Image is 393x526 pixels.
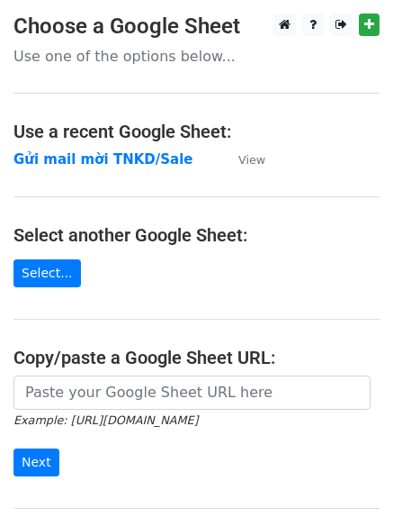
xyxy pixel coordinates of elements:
[238,153,265,167] small: View
[13,259,81,287] a: Select...
[13,449,59,476] input: Next
[13,151,193,168] a: Gửi mail mời TNKD/Sale
[13,47,380,66] p: Use one of the options below...
[13,224,380,246] h4: Select another Google Sheet:
[13,121,380,142] h4: Use a recent Google Sheet:
[13,376,371,410] input: Paste your Google Sheet URL here
[13,14,380,40] h3: Choose a Google Sheet
[13,413,198,427] small: Example: [URL][DOMAIN_NAME]
[220,151,265,168] a: View
[13,347,380,368] h4: Copy/paste a Google Sheet URL:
